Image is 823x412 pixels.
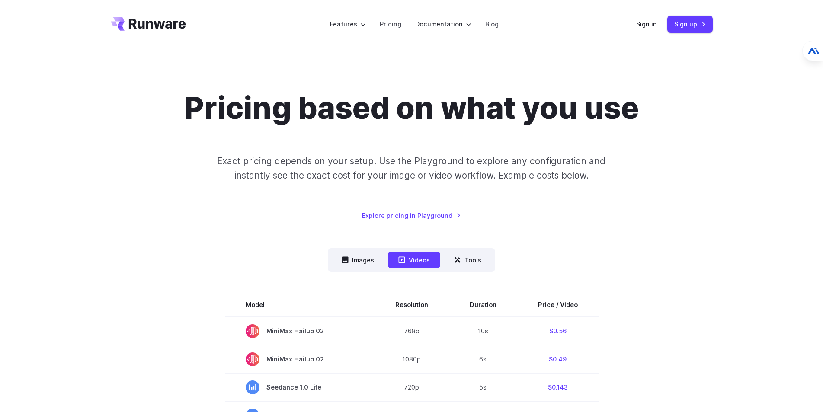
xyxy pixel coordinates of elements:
[201,154,622,183] p: Exact pricing depends on your setup. Use the Playground to explore any configuration and instantl...
[375,317,449,345] td: 768p
[246,324,354,338] span: MiniMax Hailuo 02
[517,293,599,317] th: Price / Video
[380,19,401,29] a: Pricing
[375,293,449,317] th: Resolution
[517,373,599,401] td: $0.143
[388,252,440,268] button: Videos
[449,345,517,373] td: 6s
[636,19,657,29] a: Sign in
[330,19,366,29] label: Features
[184,90,639,126] h1: Pricing based on what you use
[449,317,517,345] td: 10s
[111,17,186,31] a: Go to /
[225,293,375,317] th: Model
[485,19,499,29] a: Blog
[517,317,599,345] td: $0.56
[449,373,517,401] td: 5s
[449,293,517,317] th: Duration
[331,252,384,268] button: Images
[362,211,461,220] a: Explore pricing in Playground
[375,373,449,401] td: 720p
[246,352,354,366] span: MiniMax Hailuo 02
[375,345,449,373] td: 1080p
[246,380,354,394] span: Seedance 1.0 Lite
[517,345,599,373] td: $0.49
[415,19,471,29] label: Documentation
[667,16,713,32] a: Sign up
[444,252,492,268] button: Tools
